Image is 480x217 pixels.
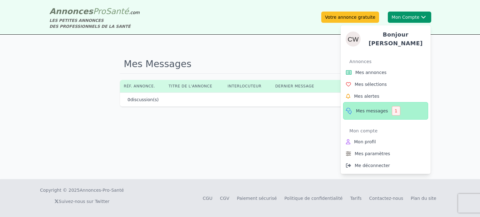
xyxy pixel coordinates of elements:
a: Plan du site [411,196,436,201]
th: Réf. annonce. [120,80,165,92]
span: Annonces [49,7,93,16]
th: Titre de l'annonce [165,80,224,92]
a: Me déconnecter [343,160,428,171]
span: Mes paramètres [355,150,390,157]
div: Copyright © 2025 [40,187,124,193]
div: Annonces [349,57,428,67]
a: Mon profil [343,136,428,148]
span: Mes sélections [355,81,387,87]
a: CGV [220,196,229,201]
a: Annonces-Pro-Santé [80,187,124,193]
th: Interlocuteur [224,80,272,92]
a: Votre annonce gratuite [321,12,379,23]
a: Tarifs [350,196,362,201]
span: Pro [93,7,106,16]
img: catherine [346,32,361,47]
a: Suivez-nous sur Twitter [54,199,109,204]
span: .com [129,10,139,15]
span: Mon profil [354,139,376,145]
a: Politique de confidentialité [284,196,343,201]
a: CGU [203,196,212,201]
button: Mon ComptecatherineBonjour [PERSON_NAME]AnnoncesMes annoncesMes sélectionsMes alertesMes messages... [388,12,431,23]
a: Mes sélections [343,78,428,90]
th: Dernier message [272,80,325,92]
div: Mon compte [349,126,428,136]
p: discussion(s) [127,96,159,103]
a: Contactez-nous [369,196,403,201]
h4: Bonjour [PERSON_NAME] [366,30,426,48]
span: Mes messages [356,108,388,114]
span: Mes alertes [354,93,379,99]
span: 0 [127,97,130,102]
a: AnnoncesProSanté.com [49,7,140,16]
span: Santé [106,7,129,16]
div: LES PETITES ANNONCES DES PROFESSIONNELS DE LA SANTÉ [49,17,140,29]
span: Mes annonces [355,69,387,76]
a: Mes annonces [343,67,428,78]
span: Me déconnecter [355,162,390,169]
a: Mes messages1 [343,102,428,120]
a: Mes alertes [343,90,428,102]
a: Paiement sécurisé [237,196,277,201]
div: 1 [392,106,400,116]
a: Mes paramètres [343,148,428,160]
h1: Mes Messages [120,55,360,74]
